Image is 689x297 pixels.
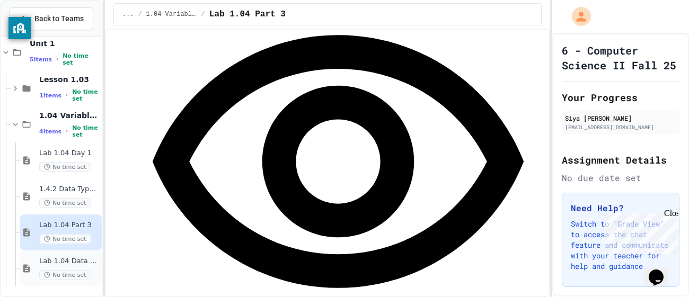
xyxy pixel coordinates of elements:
span: Lab 1.04 Day 1 [39,149,100,158]
span: No time set [39,270,91,280]
h2: Your Progress [562,90,679,105]
span: No time set [63,52,100,66]
span: No time set [72,124,100,138]
div: My Account [561,4,594,29]
span: Lab 1.04 Part 3 [39,221,100,230]
span: ... [122,10,134,19]
span: Unit 1 [30,39,100,48]
span: No time set [39,234,91,244]
span: • [66,127,68,136]
span: 1.04 Variables and User Input [146,10,197,19]
span: 1.04 Variables and User Input [39,111,100,120]
span: 4 items [39,128,61,135]
div: Chat with us now!Close [4,4,73,67]
span: 1 items [39,92,61,99]
span: Back to Teams [34,13,84,24]
button: Back to Teams [10,7,93,30]
span: • [66,91,68,100]
p: Switch to "Grade View" to access the chat feature and communicate with your teacher for help and ... [571,219,670,272]
button: privacy banner [8,17,31,39]
span: / [138,10,142,19]
span: Lab 1.04 Data Types Part 4 [39,257,100,266]
iframe: chat widget [601,209,678,254]
span: 5 items [30,56,52,63]
span: Lab 1.04 Part 3 [209,8,286,21]
span: / [201,10,205,19]
h3: Need Help? [571,202,670,214]
div: No due date set [562,172,679,184]
h2: Assignment Details [562,152,679,167]
iframe: chat widget [644,255,678,286]
h1: 6 - Computer Science II Fall 25 [562,43,679,73]
span: Lesson 1.03 [39,75,100,84]
div: Siya [PERSON_NAME] [565,113,676,123]
span: No time set [72,88,100,102]
span: 1.4.2 Data Types 2 [39,185,100,194]
span: • [56,55,58,64]
div: [EMAIL_ADDRESS][DOMAIN_NAME] [565,123,676,131]
span: No time set [39,198,91,208]
span: No time set [39,162,91,172]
